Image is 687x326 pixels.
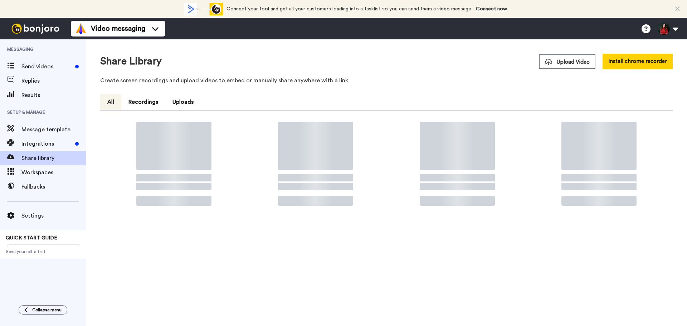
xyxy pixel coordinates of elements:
button: All [100,94,121,110]
span: Workspaces [21,168,86,177]
span: Settings [21,211,86,220]
span: Fallbacks [21,183,86,191]
img: bj-logo-header-white.svg [9,24,62,34]
span: Connect your tool and get all your customers loading into a tasklist so you can send them a video... [226,6,472,11]
button: Recordings [121,94,165,110]
span: Collapse menu [32,307,62,313]
span: Send yourself a test [6,249,80,254]
span: Message template [21,125,86,134]
button: Uploads [165,94,201,110]
div: animation [184,3,223,15]
span: Send videos [21,62,72,71]
span: Upload Video [545,58,590,66]
p: Create screen recordings and upload videos to embed or manually share anywhere with a link [100,76,673,85]
button: Collapse menu [19,305,67,315]
span: Integrations [21,140,72,148]
span: Replies [21,77,86,85]
h1: Share Library [100,56,162,67]
span: QUICK START GUIDE [6,235,57,240]
button: Install chrome recorder [603,54,673,69]
span: Video messaging [91,24,145,34]
button: Upload Video [539,54,595,69]
span: Results [21,91,86,99]
a: Connect now [476,6,507,11]
span: Share library [21,154,86,162]
img: vm-color.svg [75,23,87,34]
